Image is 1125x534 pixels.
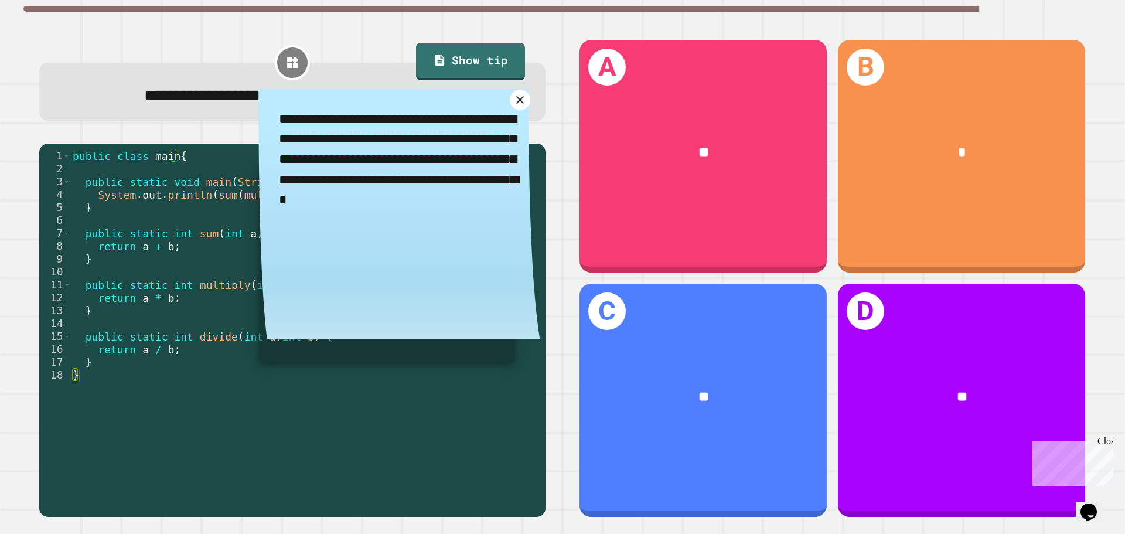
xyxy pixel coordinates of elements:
[416,43,525,80] a: Show tip
[63,149,70,162] span: Toggle code folding, rows 1 through 18
[1076,487,1113,522] iframe: chat widget
[39,304,70,317] div: 13
[1028,436,1113,486] iframe: chat widget
[64,278,70,291] span: Toggle code folding, rows 11 through 13
[39,214,70,227] div: 6
[39,291,70,304] div: 12
[39,356,70,369] div: 17
[39,188,70,201] div: 4
[847,292,884,330] h1: D
[39,227,70,240] div: 7
[39,253,70,266] div: 9
[39,240,70,253] div: 8
[847,49,884,86] h1: B
[39,369,70,382] div: 18
[39,201,70,214] div: 5
[39,162,70,175] div: 2
[39,175,70,188] div: 3
[39,266,70,278] div: 10
[588,292,626,330] h1: C
[63,175,70,188] span: Toggle code folding, rows 3 through 5
[63,227,70,240] span: Toggle code folding, rows 7 through 9
[39,278,70,291] div: 11
[64,330,70,343] span: Toggle code folding, rows 15 through 17
[39,330,70,343] div: 15
[5,5,81,74] div: Chat with us now!Close
[39,343,70,356] div: 16
[39,317,70,330] div: 14
[588,49,626,86] h1: A
[39,149,70,162] div: 1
